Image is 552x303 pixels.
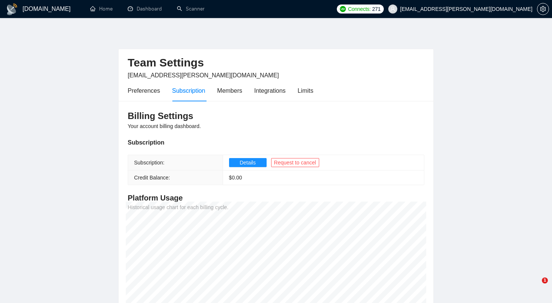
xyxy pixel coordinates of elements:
[274,158,316,167] span: Request to cancel
[537,6,549,12] a: setting
[128,55,424,71] h2: Team Settings
[271,158,319,167] button: Request to cancel
[6,3,18,15] img: logo
[134,175,170,181] span: Credit Balance:
[134,160,164,166] span: Subscription:
[90,6,113,12] a: homeHome
[128,86,160,95] div: Preferences
[372,5,380,13] span: 271
[340,6,346,12] img: upwork-logo.png
[298,86,314,95] div: Limits
[172,86,205,95] div: Subscription
[390,6,395,12] span: user
[542,277,548,283] span: 1
[229,158,267,167] button: Details
[128,138,424,147] div: Subscription
[348,5,371,13] span: Connects:
[537,3,549,15] button: setting
[254,86,286,95] div: Integrations
[229,175,242,181] span: $ 0.00
[128,193,424,203] h4: Platform Usage
[128,72,279,78] span: [EMAIL_ADDRESS][PERSON_NAME][DOMAIN_NAME]
[128,6,162,12] a: dashboardDashboard
[240,158,256,167] span: Details
[217,86,242,95] div: Members
[128,123,201,129] span: Your account billing dashboard.
[526,277,544,295] iframe: Intercom live chat
[177,6,205,12] a: searchScanner
[128,110,424,122] h3: Billing Settings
